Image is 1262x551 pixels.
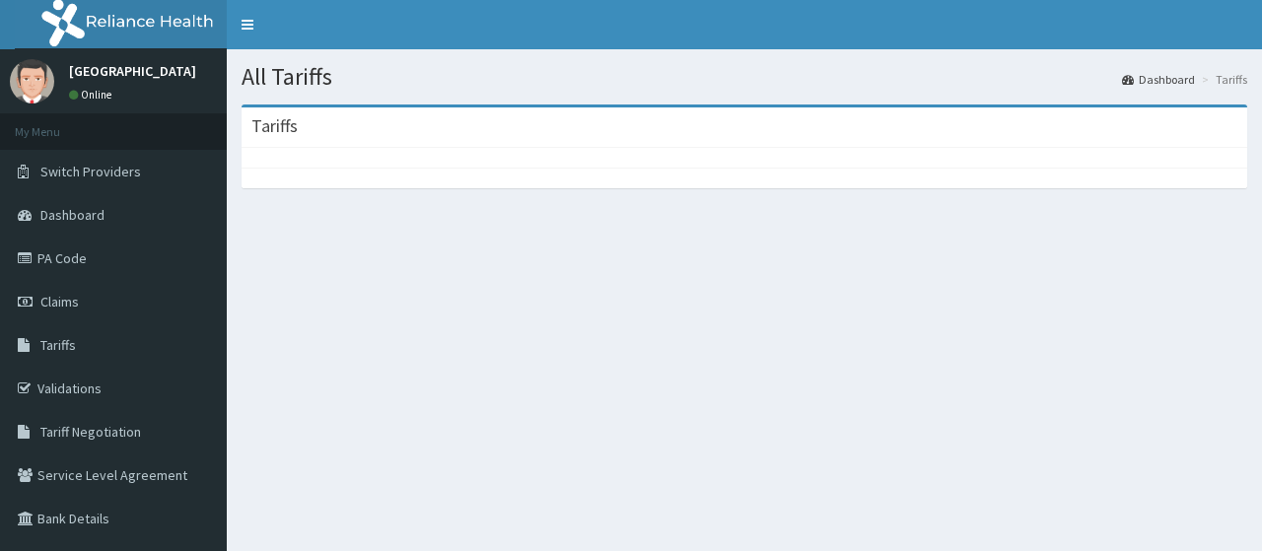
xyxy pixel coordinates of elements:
[242,64,1247,90] h1: All Tariffs
[40,163,141,180] span: Switch Providers
[40,423,141,441] span: Tariff Negotiation
[40,206,105,224] span: Dashboard
[40,293,79,310] span: Claims
[1197,71,1247,88] li: Tariffs
[69,64,196,78] p: [GEOGRAPHIC_DATA]
[10,59,54,103] img: User Image
[251,117,298,135] h3: Tariffs
[69,88,116,102] a: Online
[1122,71,1195,88] a: Dashboard
[40,336,76,354] span: Tariffs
